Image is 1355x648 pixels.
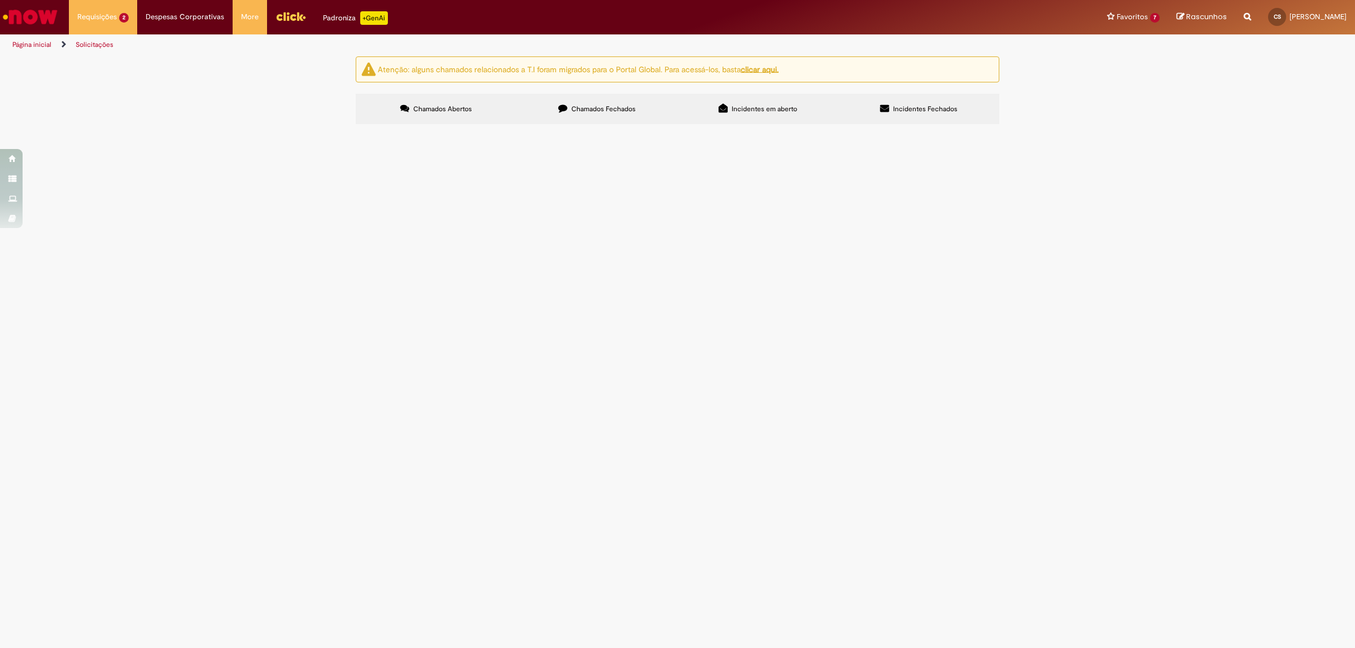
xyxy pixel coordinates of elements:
[732,104,797,113] span: Incidentes em aberto
[360,11,388,25] p: +GenAi
[1290,12,1347,21] span: [PERSON_NAME]
[571,104,636,113] span: Chamados Fechados
[119,13,129,23] span: 2
[1150,13,1160,23] span: 7
[241,11,259,23] span: More
[893,104,958,113] span: Incidentes Fechados
[323,11,388,25] div: Padroniza
[77,11,117,23] span: Requisições
[1177,12,1227,23] a: Rascunhos
[1274,13,1281,20] span: CS
[276,8,306,25] img: click_logo_yellow_360x200.png
[1,6,59,28] img: ServiceNow
[76,40,113,49] a: Solicitações
[1117,11,1148,23] span: Favoritos
[413,104,472,113] span: Chamados Abertos
[378,64,779,74] ng-bind-html: Atenção: alguns chamados relacionados a T.I foram migrados para o Portal Global. Para acessá-los,...
[741,64,779,74] a: clicar aqui.
[1186,11,1227,22] span: Rascunhos
[12,40,51,49] a: Página inicial
[8,34,895,55] ul: Trilhas de página
[146,11,224,23] span: Despesas Corporativas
